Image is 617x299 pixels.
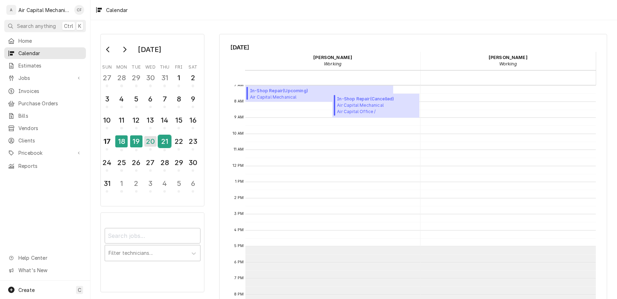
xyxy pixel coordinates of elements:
[173,115,184,125] div: 15
[4,264,86,276] a: Go to What's New
[101,115,112,125] div: 10
[18,254,82,262] span: Help Center
[18,162,82,170] span: Reports
[116,178,127,189] div: 1
[159,115,170,125] div: 14
[101,44,115,55] button: Go to previous month
[18,74,72,82] span: Jobs
[337,102,417,116] span: Air Capital Mechanical Air Capital Office / [STREET_ADDRESS]
[18,112,82,119] span: Bills
[158,135,171,147] div: 21
[100,212,204,292] div: Calendar Filters
[18,149,72,157] span: Pricebook
[4,20,86,32] button: Search anythingCtrlK
[18,137,82,144] span: Clients
[187,136,198,147] div: 23
[187,72,198,83] div: 2
[232,99,246,104] span: 8 AM
[74,5,84,15] div: Charles Faure's Avatar
[231,131,246,136] span: 10 AM
[159,178,170,189] div: 4
[116,72,127,83] div: 28
[18,6,70,14] div: Air Capital Mechanical
[337,96,417,102] span: In-Shop Repair ( Cancelled )
[100,34,204,206] div: Calendar Day Picker
[100,62,114,70] th: Sunday
[116,115,127,125] div: 11
[18,266,82,274] span: What's New
[131,157,142,168] div: 26
[4,252,86,264] a: Go to Help Center
[245,86,394,102] div: In-Shop Repair(Upcoming)Air Capital MechanicalAir Capital Office / [STREET_ADDRESS]
[18,49,82,57] span: Calendar
[101,157,112,168] div: 24
[159,157,170,168] div: 28
[101,136,112,147] div: 17
[245,86,394,102] div: [Service] In-Shop Repair Air Capital Mechanical Air Capital Office / 5680 E Bristol Cir, Bel Aire...
[4,47,86,59] a: Calendar
[4,135,86,146] a: Clients
[232,195,246,201] span: 2 PM
[64,22,73,30] span: Ctrl
[231,163,246,169] span: 12 PM
[74,5,84,15] div: CF
[4,60,86,71] a: Estimates
[232,115,246,120] span: 9 AM
[232,259,246,265] span: 6 PM
[117,44,132,55] button: Go to next month
[173,94,184,104] div: 8
[489,55,528,60] strong: [PERSON_NAME]
[105,222,200,269] div: Calendar Filters
[232,147,246,152] span: 11 AM
[145,157,156,168] div: 27
[4,35,86,47] a: Home
[232,292,246,297] span: 8 PM
[187,157,198,168] div: 30
[131,94,142,104] div: 5
[187,115,198,125] div: 16
[18,100,82,107] span: Purchase Orders
[4,110,86,122] a: Bills
[6,5,16,15] div: A
[159,94,170,104] div: 7
[173,157,184,168] div: 29
[173,136,184,147] div: 22
[186,62,200,70] th: Saturday
[116,94,127,104] div: 4
[250,88,332,94] span: In-Shop Repair ( Upcoming )
[172,62,186,70] th: Friday
[18,87,82,95] span: Invoices
[145,72,156,83] div: 30
[187,178,198,189] div: 6
[173,72,184,83] div: 1
[4,85,86,97] a: Invoices
[324,61,342,66] em: Working
[4,122,86,134] a: Vendors
[143,62,157,70] th: Wednesday
[4,72,86,84] a: Go to Jobs
[250,94,332,100] span: Air Capital Mechanical Air Capital Office / [STREET_ADDRESS]
[131,178,142,189] div: 2
[131,72,142,83] div: 29
[17,22,56,30] span: Search anything
[233,275,246,281] span: 7 PM
[18,287,35,293] span: Create
[4,147,86,159] a: Go to Pricebook
[499,61,517,66] em: Working
[145,115,156,125] div: 13
[78,286,81,294] span: C
[158,62,172,70] th: Thursday
[101,72,112,83] div: 27
[420,52,596,70] div: Mike Randall - Working
[4,98,86,109] a: Purchase Orders
[105,228,200,244] input: Search jobs...
[18,62,82,69] span: Estimates
[101,178,112,189] div: 31
[145,94,156,104] div: 6
[78,22,81,30] span: K
[131,115,142,125] div: 12
[231,43,596,52] span: [DATE]
[145,178,156,189] div: 3
[135,43,164,55] div: [DATE]
[232,211,246,217] span: 3 PM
